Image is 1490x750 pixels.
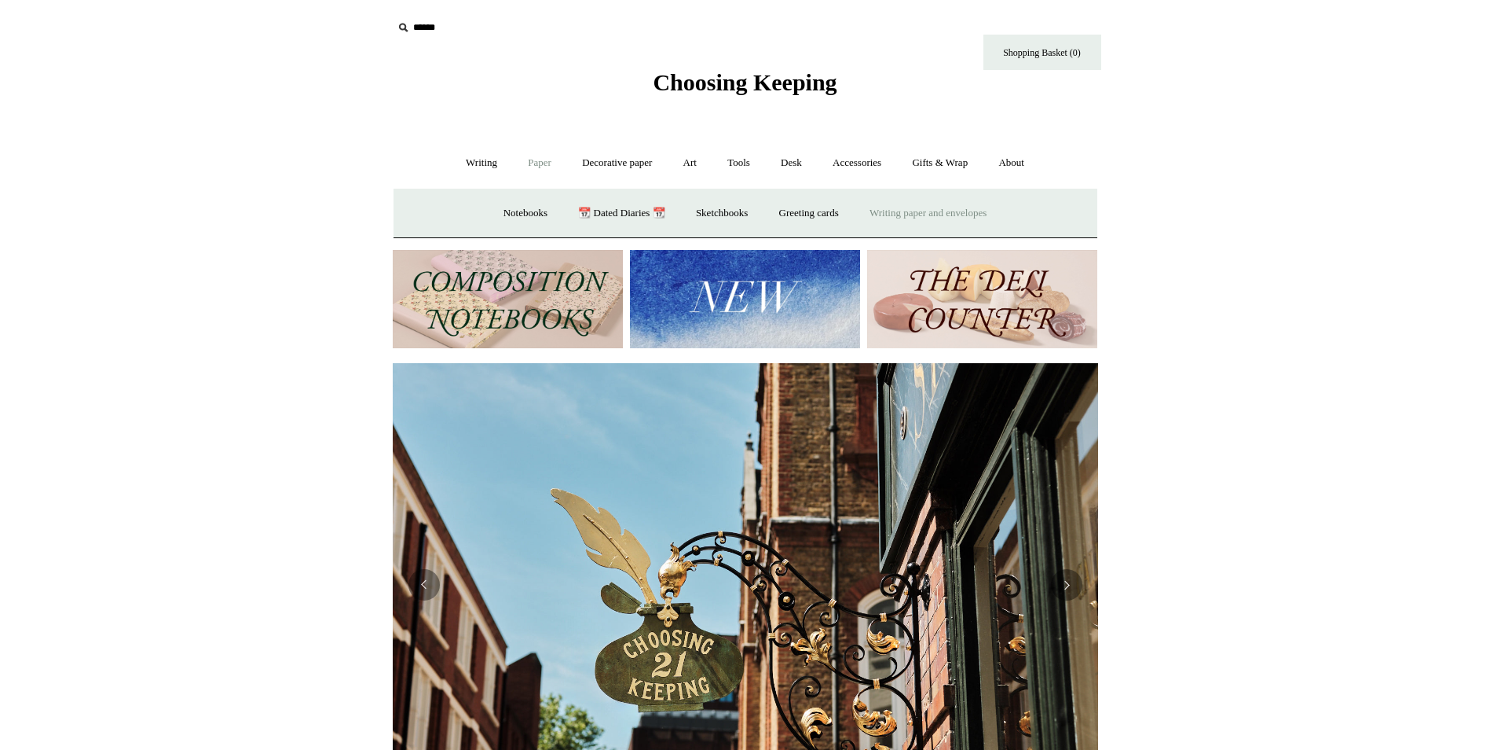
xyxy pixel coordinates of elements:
a: Shopping Basket (0) [983,35,1101,70]
a: Writing [452,142,511,184]
a: Choosing Keeping [653,82,837,93]
a: Sketchbooks [682,193,762,234]
a: About [984,142,1038,184]
a: Writing paper and envelopes [855,193,1001,234]
a: Tools [713,142,764,184]
a: Decorative paper [568,142,666,184]
a: Desk [767,142,816,184]
a: Notebooks [489,193,562,234]
button: Next [1051,569,1082,601]
a: Greeting cards [765,193,853,234]
a: Paper [514,142,566,184]
a: 📆 Dated Diaries 📆 [564,193,679,234]
span: Choosing Keeping [653,69,837,95]
img: 202302 Composition ledgers.jpg__PID:69722ee6-fa44-49dd-a067-31375e5d54ec [393,250,623,348]
img: The Deli Counter [867,250,1097,348]
button: Previous [408,569,440,601]
a: Accessories [818,142,895,184]
a: Gifts & Wrap [898,142,982,184]
img: New.jpg__PID:f73bdf93-380a-4a35-bcfe-7823039498e1 [630,250,860,348]
a: Art [669,142,711,184]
